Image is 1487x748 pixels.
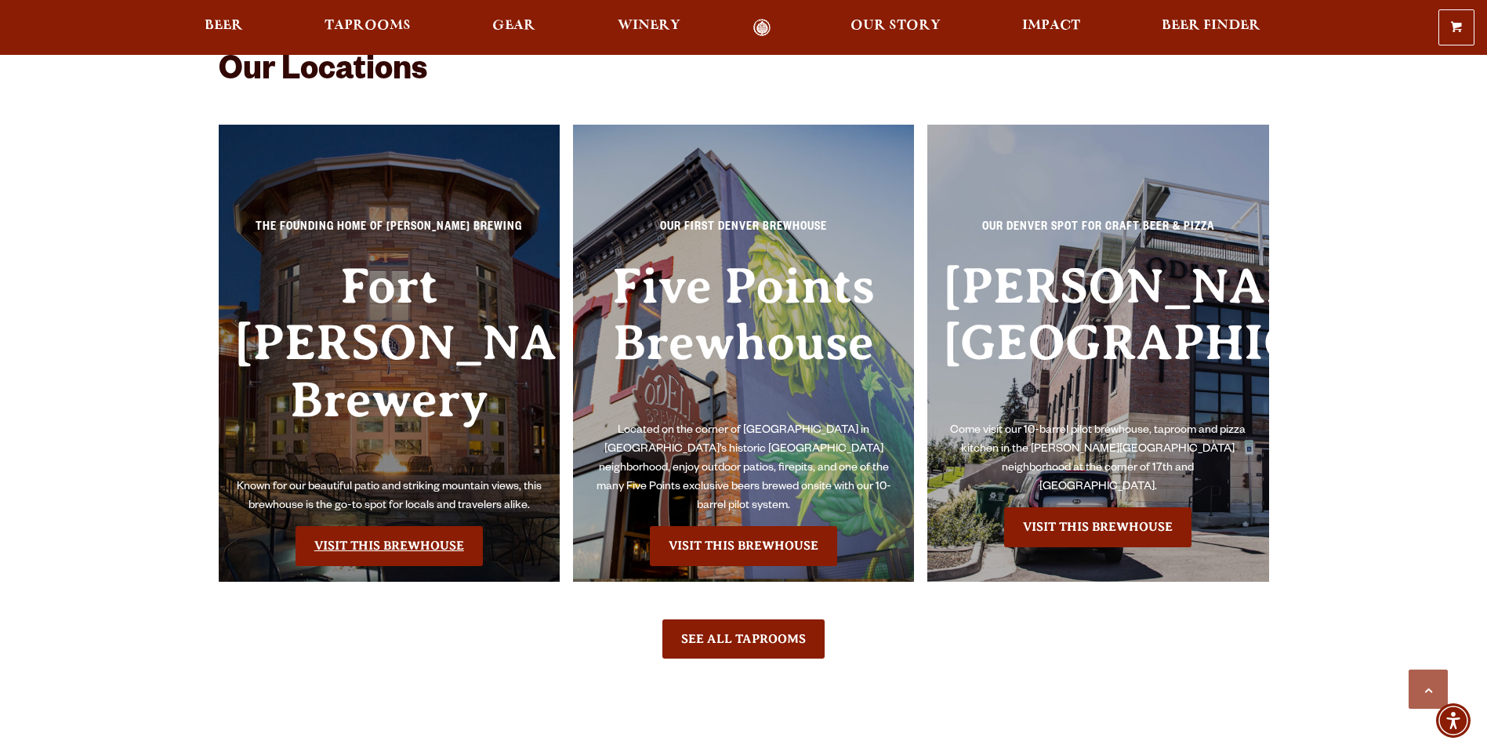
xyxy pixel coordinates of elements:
[662,619,825,659] a: See All Taprooms
[1409,670,1448,709] a: Scroll to top
[314,19,421,37] a: Taprooms
[234,258,545,478] h3: Fort [PERSON_NAME] Brewery
[1012,19,1090,37] a: Impact
[1004,507,1191,546] a: Visit the Sloan’s Lake Brewhouse
[1152,19,1271,37] a: Beer Finder
[618,20,680,32] span: Winery
[296,526,483,565] a: Visit the Fort Collin's Brewery & Taproom
[1022,20,1080,32] span: Impact
[1436,703,1471,738] div: Accessibility Menu
[589,258,899,422] h3: Five Points Brewhouse
[492,20,535,32] span: Gear
[194,19,253,37] a: Beer
[650,526,837,565] a: Visit the Five Points Brewhouse
[943,219,1253,247] p: Our Denver spot for craft beer & pizza
[850,20,941,32] span: Our Story
[482,19,546,37] a: Gear
[840,19,951,37] a: Our Story
[219,54,1269,92] h2: Our Locations
[589,219,899,247] p: Our First Denver Brewhouse
[607,19,691,37] a: Winery
[1162,20,1260,32] span: Beer Finder
[205,20,243,32] span: Beer
[733,19,792,37] a: Odell Home
[325,20,411,32] span: Taprooms
[234,478,545,516] p: Known for our beautiful patio and striking mountain views, this brewhouse is the go-to spot for l...
[589,422,899,516] p: Located on the corner of [GEOGRAPHIC_DATA] in [GEOGRAPHIC_DATA]’s historic [GEOGRAPHIC_DATA] neig...
[234,219,545,247] p: The Founding Home of [PERSON_NAME] Brewing
[943,422,1253,497] p: Come visit our 10-barrel pilot brewhouse, taproom and pizza kitchen in the [PERSON_NAME][GEOGRAPH...
[943,258,1253,422] h3: [PERSON_NAME][GEOGRAPHIC_DATA]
